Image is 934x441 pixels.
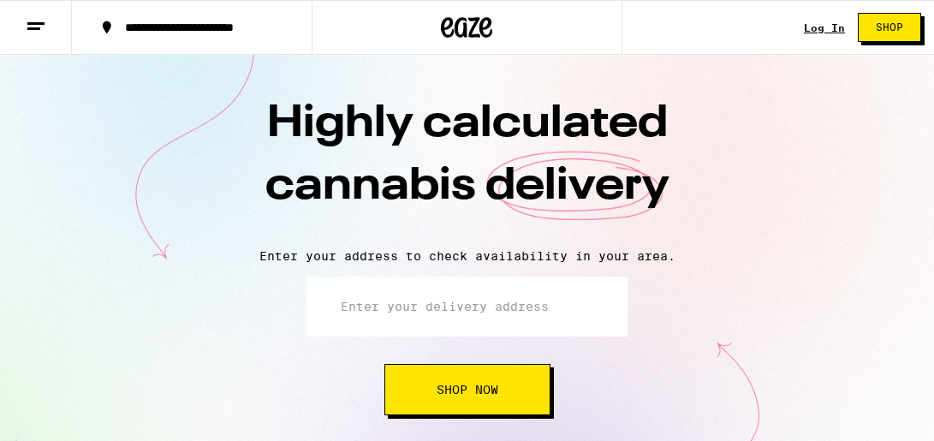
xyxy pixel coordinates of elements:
[876,22,903,33] span: Shop
[858,13,921,42] button: Shop
[168,93,767,235] h1: Highly calculated cannabis delivery
[804,22,845,33] div: Log In
[306,277,628,337] input: Enter your delivery address
[384,364,550,415] button: Shop Now
[17,249,917,263] p: Enter your address to check availability in your area.
[437,384,498,396] span: Shop Now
